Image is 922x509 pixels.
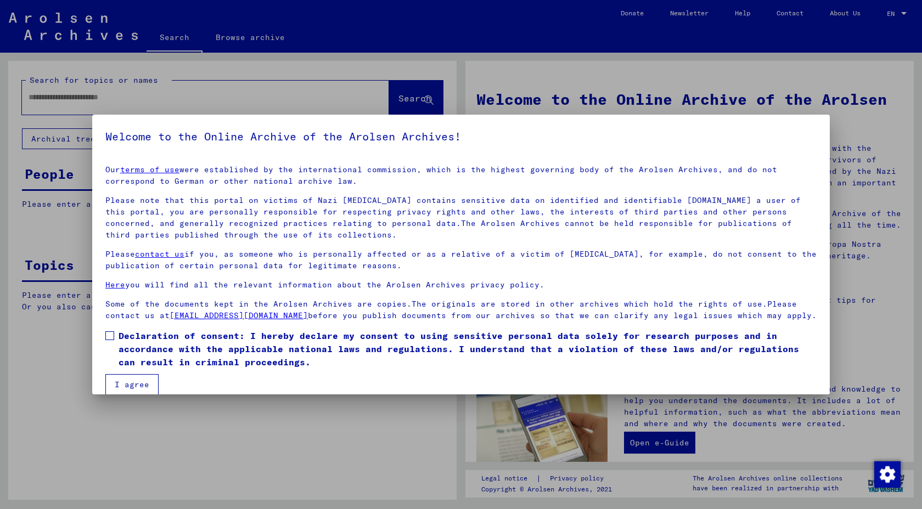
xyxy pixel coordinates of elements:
[105,128,817,145] h5: Welcome to the Online Archive of the Arolsen Archives!
[135,249,184,259] a: contact us
[874,461,901,488] img: Change consent
[105,280,125,290] a: Here
[105,248,817,272] p: Please if you, as someone who is personally affected or as a relative of a victim of [MEDICAL_DAT...
[874,461,900,487] div: Change consent
[120,165,179,174] a: terms of use
[105,164,817,187] p: Our were established by the international commission, which is the highest governing body of the ...
[105,195,817,241] p: Please note that this portal on victims of Nazi [MEDICAL_DATA] contains sensitive data on identif...
[170,310,308,320] a: [EMAIL_ADDRESS][DOMAIN_NAME]
[105,279,817,291] p: you will find all the relevant information about the Arolsen Archives privacy policy.
[119,329,817,369] span: Declaration of consent: I hereby declare my consent to using sensitive personal data solely for r...
[105,374,159,395] button: I agree
[105,298,817,321] p: Some of the documents kept in the Arolsen Archives are copies.The originals are stored in other a...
